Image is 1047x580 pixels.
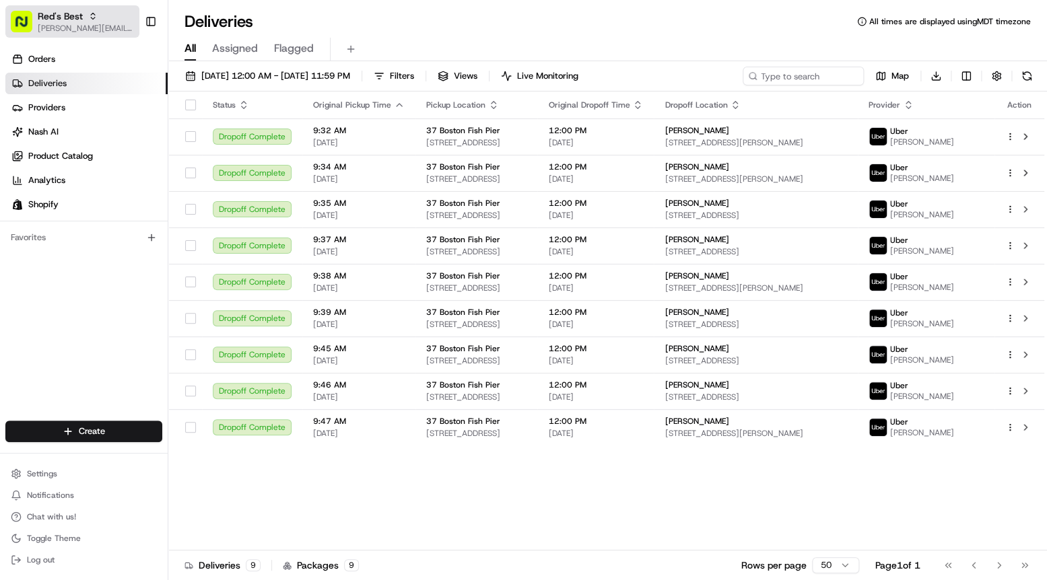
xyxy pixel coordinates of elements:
[890,307,908,318] span: Uber
[890,355,954,365] span: [PERSON_NAME]
[548,416,643,427] span: 12:00 PM
[426,198,500,209] span: 37 Boston Fish Pier
[890,198,908,209] span: Uber
[890,318,954,329] span: [PERSON_NAME]
[313,307,405,318] span: 9:39 AM
[179,67,356,85] button: [DATE] 12:00 AM - [DATE] 11:59 PM
[184,558,261,572] div: Deliveries
[890,344,908,355] span: Uber
[890,137,954,147] span: [PERSON_NAME]
[213,100,236,110] span: Status
[5,507,162,526] button: Chat with us!
[5,145,168,167] a: Product Catalog
[426,174,527,184] span: [STREET_ADDRESS]
[665,307,729,318] span: [PERSON_NAME]
[869,310,887,327] img: uber-new-logo.jpeg
[313,174,405,184] span: [DATE]
[313,392,405,402] span: [DATE]
[313,100,391,110] span: Original Pickup Time
[426,234,500,245] span: 37 Boston Fish Pier
[665,161,729,172] span: [PERSON_NAME]
[283,558,359,572] div: Packages
[548,125,643,136] span: 12:00 PM
[890,126,908,137] span: Uber
[390,70,414,82] span: Filters
[890,173,954,184] span: [PERSON_NAME]
[890,235,908,246] span: Uber
[95,73,163,84] a: Powered byPylon
[313,416,405,427] span: 9:47 AM
[313,319,405,330] span: [DATE]
[548,319,643,330] span: [DATE]
[28,198,59,211] span: Shopify
[426,270,500,281] span: 37 Boston Fish Pier
[665,392,847,402] span: [STREET_ADDRESS]
[665,428,847,439] span: [STREET_ADDRESS][PERSON_NAME]
[869,419,887,436] img: uber-new-logo.jpeg
[869,128,887,145] img: uber-new-logo.jpeg
[426,392,527,402] span: [STREET_ADDRESS]
[313,428,405,439] span: [DATE]
[313,246,405,257] span: [DATE]
[869,201,887,218] img: uber-new-logo.jpeg
[517,70,578,82] span: Live Monitoring
[1005,100,1034,110] div: Action
[548,283,643,293] span: [DATE]
[665,198,729,209] span: [PERSON_NAME]
[274,40,314,57] span: Flagged
[890,209,954,220] span: [PERSON_NAME]
[5,121,168,143] a: Nash AI
[27,511,76,522] span: Chat with us!
[5,5,139,38] button: Red's Best[PERSON_NAME][EMAIL_ADDRESS][DOMAIN_NAME]
[79,425,105,437] span: Create
[1017,67,1036,85] button: Refresh
[548,343,643,354] span: 12:00 PM
[869,67,915,85] button: Map
[426,210,527,221] span: [STREET_ADDRESS]
[665,246,847,257] span: [STREET_ADDRESS]
[426,283,527,293] span: [STREET_ADDRESS]
[28,102,65,114] span: Providers
[426,125,500,136] span: 37 Boston Fish Pier
[246,559,261,571] div: 9
[5,194,168,215] a: Shopify
[313,283,405,293] span: [DATE]
[426,379,500,390] span: 37 Boston Fish Pier
[426,161,500,172] span: 37 Boston Fish Pier
[12,199,23,210] img: Shopify logo
[313,355,405,366] span: [DATE]
[426,100,485,110] span: Pickup Location
[548,100,630,110] span: Original Dropoff Time
[5,486,162,505] button: Notifications
[665,125,729,136] span: [PERSON_NAME]
[665,174,847,184] span: [STREET_ADDRESS][PERSON_NAME]
[426,137,527,148] span: [STREET_ADDRESS]
[313,379,405,390] span: 9:46 AM
[313,125,405,136] span: 9:32 AM
[890,271,908,282] span: Uber
[28,53,55,65] span: Orders
[548,270,643,281] span: 12:00 PM
[426,416,500,427] span: 37 Boston Fish Pier
[869,237,887,254] img: uber-new-logo.jpeg
[665,234,729,245] span: [PERSON_NAME]
[184,11,253,32] h1: Deliveries
[548,379,643,390] span: 12:00 PM
[890,416,908,427] span: Uber
[426,246,527,257] span: [STREET_ADDRESS]
[201,70,350,82] span: [DATE] 12:00 AM - [DATE] 11:59 PM
[548,210,643,221] span: [DATE]
[665,379,729,390] span: [PERSON_NAME]
[134,74,163,84] span: Pylon
[5,529,162,548] button: Toggle Theme
[313,137,405,148] span: [DATE]
[38,9,83,23] span: Red's Best
[548,137,643,148] span: [DATE]
[548,174,643,184] span: [DATE]
[432,67,483,85] button: Views
[665,319,847,330] span: [STREET_ADDRESS]
[548,234,643,245] span: 12:00 PM
[548,392,643,402] span: [DATE]
[665,416,729,427] span: [PERSON_NAME]
[869,16,1031,27] span: All times are displayed using MDT timezone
